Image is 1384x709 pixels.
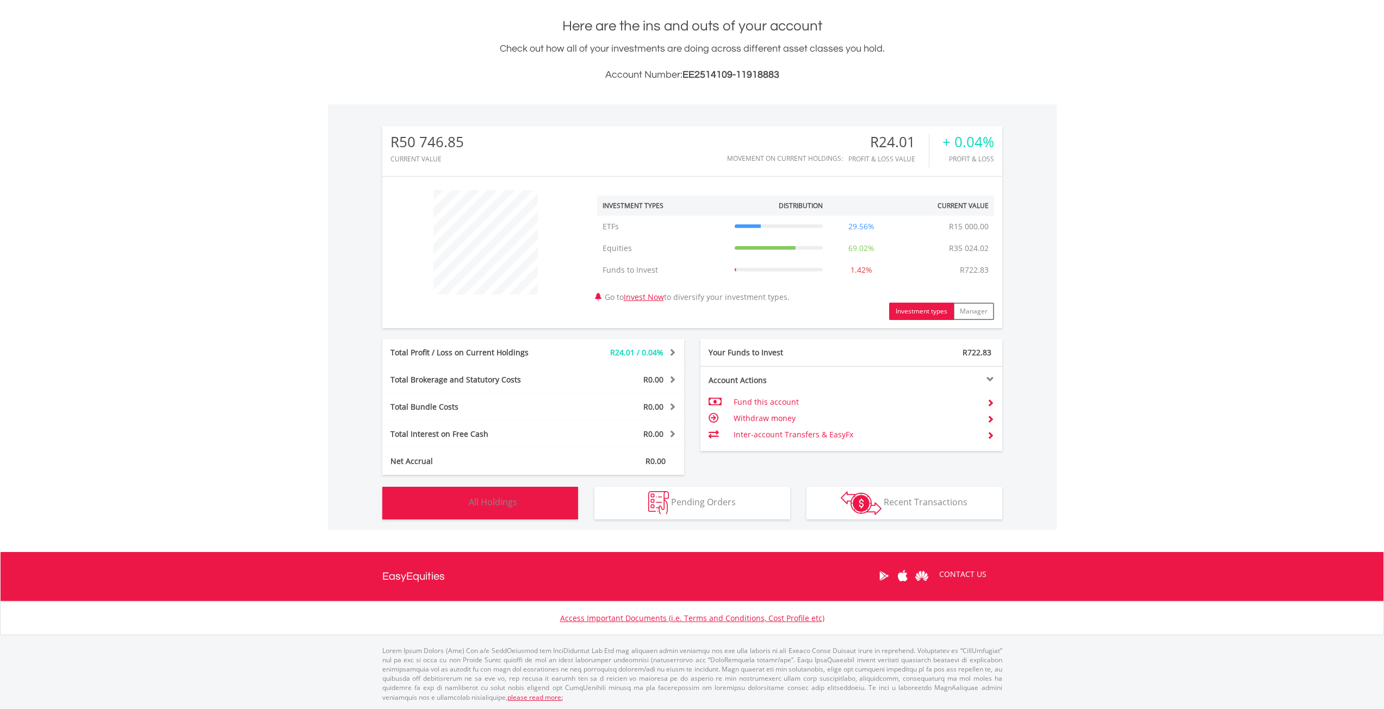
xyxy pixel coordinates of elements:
[953,303,994,320] button: Manager
[589,185,1002,320] div: Go to to diversify your investment types.
[643,374,663,385] span: R0.00
[932,559,994,589] a: CONTACT US
[382,347,558,358] div: Total Profit / Loss on Current Holdings
[390,155,464,162] div: CURRENT VALUE
[944,237,994,259] td: R35 024.02
[942,134,994,150] div: + 0.04%
[643,429,663,439] span: R0.00
[828,237,895,259] td: 69.02%
[841,491,882,515] img: transactions-zar-wht.png
[889,303,954,320] button: Investment types
[893,559,913,593] a: Apple
[390,134,464,150] div: R50 746.85
[597,216,729,237] td: ETFs
[597,237,729,259] td: Equities
[884,496,967,508] span: Recent Transactions
[734,410,978,426] td: Withdraw money
[954,259,994,281] td: R722.83
[507,693,563,702] a: please read more:
[963,347,991,357] span: R722.83
[682,70,779,80] span: EE2514109-11918883
[734,426,978,443] td: Inter-account Transfers & EasyFx
[646,456,666,466] span: R0.00
[469,496,517,508] span: All Holdings
[828,259,895,281] td: 1.42%
[895,196,994,216] th: Current Value
[382,67,1002,83] h3: Account Number:
[624,292,664,302] a: Invest Now
[382,41,1002,83] div: Check out how all of your investments are doing across different asset classes you hold.
[734,394,978,410] td: Fund this account
[671,496,736,508] span: Pending Orders
[382,646,1002,702] p: Lorem Ipsum Dolors (Ame) Con a/e SeddOeiusmod tem InciDiduntut Lab Etd mag aliquaen admin veniamq...
[848,134,929,150] div: R24.01
[913,559,932,593] a: Huawei
[700,375,852,386] div: Account Actions
[643,401,663,412] span: R0.00
[828,216,895,237] td: 29.56%
[727,155,843,162] div: Movement on Current Holdings:
[700,347,852,358] div: Your Funds to Invest
[443,491,467,515] img: holdings-wht.png
[382,487,578,519] button: All Holdings
[942,155,994,162] div: Profit & Loss
[382,401,558,412] div: Total Bundle Costs
[594,487,790,519] button: Pending Orders
[597,196,729,216] th: Investment Types
[848,155,929,162] div: Profit & Loss Value
[874,559,893,593] a: Google Play
[779,201,823,210] div: Distribution
[610,347,663,357] span: R24.01 / 0.04%
[944,216,994,237] td: R15 000.00
[382,456,558,467] div: Net Accrual
[648,491,669,515] img: pending_instructions-wht.png
[382,16,1002,36] h1: Here are the ins and outs of your account
[806,487,1002,519] button: Recent Transactions
[560,613,824,623] a: Access Important Documents (i.e. Terms and Conditions, Cost Profile etc)
[382,429,558,440] div: Total Interest on Free Cash
[597,259,729,281] td: Funds to Invest
[382,374,558,385] div: Total Brokerage and Statutory Costs
[382,552,445,601] a: EasyEquities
